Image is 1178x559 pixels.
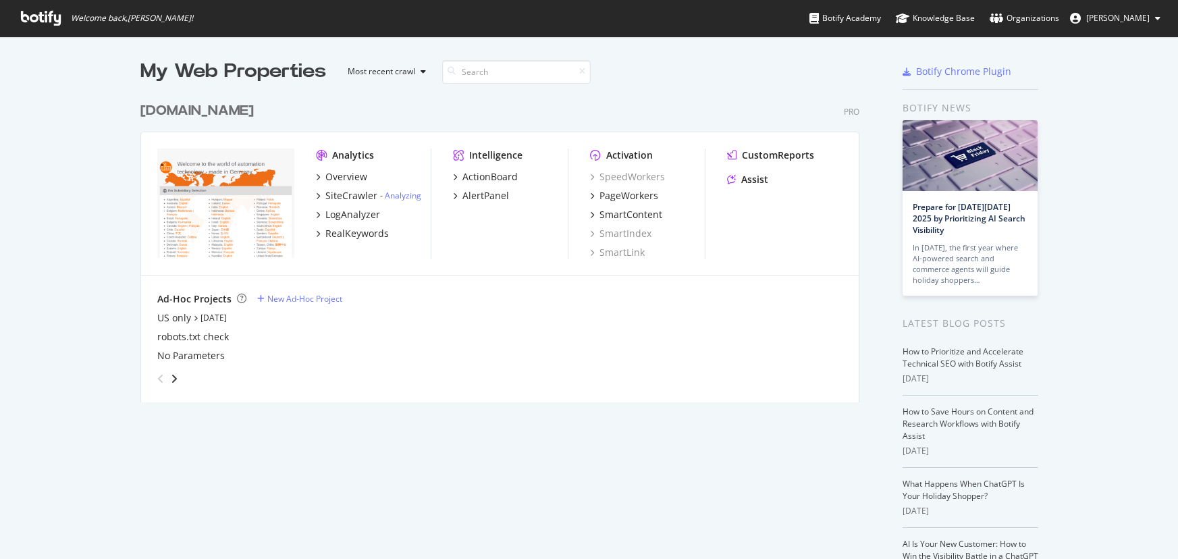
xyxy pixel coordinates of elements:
a: How to Save Hours on Content and Research Workflows with Botify Assist [903,406,1034,442]
a: SmartLink [590,246,645,259]
div: My Web Properties [140,58,326,85]
a: Overview [316,170,367,184]
a: How to Prioritize and Accelerate Technical SEO with Botify Assist [903,346,1023,369]
a: Analyzing [385,190,421,201]
div: PageWorkers [599,189,658,203]
div: Assist [741,173,768,186]
div: Knowledge Base [896,11,975,25]
div: CustomReports [742,149,814,162]
a: robots.txt check [157,330,229,344]
div: RealKeywords [325,227,389,240]
div: ActionBoard [462,170,518,184]
span: Welcome back, [PERSON_NAME] ! [71,13,193,24]
div: angle-right [169,372,179,385]
div: SmartContent [599,208,662,221]
button: Most recent crawl [337,61,431,82]
a: [DATE] [200,312,227,323]
div: Pro [844,106,859,117]
div: Botify Chrome Plugin [916,65,1011,78]
a: RealKeywords [316,227,389,240]
div: Most recent crawl [348,68,415,76]
input: Search [442,60,591,84]
a: SmartContent [590,208,662,221]
div: Botify Academy [809,11,881,25]
a: New Ad-Hoc Project [257,293,342,304]
a: SiteCrawler- Analyzing [316,189,421,203]
div: angle-left [152,368,169,390]
a: No Parameters [157,349,225,363]
div: [DATE] [903,505,1038,517]
button: [PERSON_NAME] [1059,7,1171,29]
a: SmartIndex [590,227,651,240]
a: Prepare for [DATE][DATE] 2025 by Prioritizing AI Search Visibility [913,201,1025,236]
div: Ad-Hoc Projects [157,292,232,306]
div: grid [140,85,870,402]
a: Botify Chrome Plugin [903,65,1011,78]
div: SiteCrawler [325,189,377,203]
div: Latest Blog Posts [903,316,1038,331]
a: AlertPanel [453,189,509,203]
a: PageWorkers [590,189,658,203]
div: [DATE] [903,373,1038,385]
div: Botify news [903,101,1038,115]
div: Organizations [990,11,1059,25]
div: - [380,190,421,201]
a: LogAnalyzer [316,208,380,221]
div: [DOMAIN_NAME] [140,101,254,121]
a: What Happens When ChatGPT Is Your Holiday Shopper? [903,478,1025,502]
div: [DATE] [903,445,1038,457]
span: Jack Firneno [1086,12,1150,24]
a: ActionBoard [453,170,518,184]
div: Overview [325,170,367,184]
a: SpeedWorkers [590,170,665,184]
a: CustomReports [727,149,814,162]
div: New Ad-Hoc Project [267,293,342,304]
img: Prepare for Black Friday 2025 by Prioritizing AI Search Visibility [903,120,1038,191]
a: Assist [727,173,768,186]
div: In [DATE], the first year where AI-powered search and commerce agents will guide holiday shoppers… [913,242,1027,286]
div: Intelligence [469,149,523,162]
div: Activation [606,149,653,162]
a: [DOMAIN_NAME] [140,101,259,121]
div: LogAnalyzer [325,208,380,221]
img: www.IFM.com [157,149,294,258]
div: AlertPanel [462,189,509,203]
a: US only [157,311,191,325]
div: Analytics [332,149,374,162]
